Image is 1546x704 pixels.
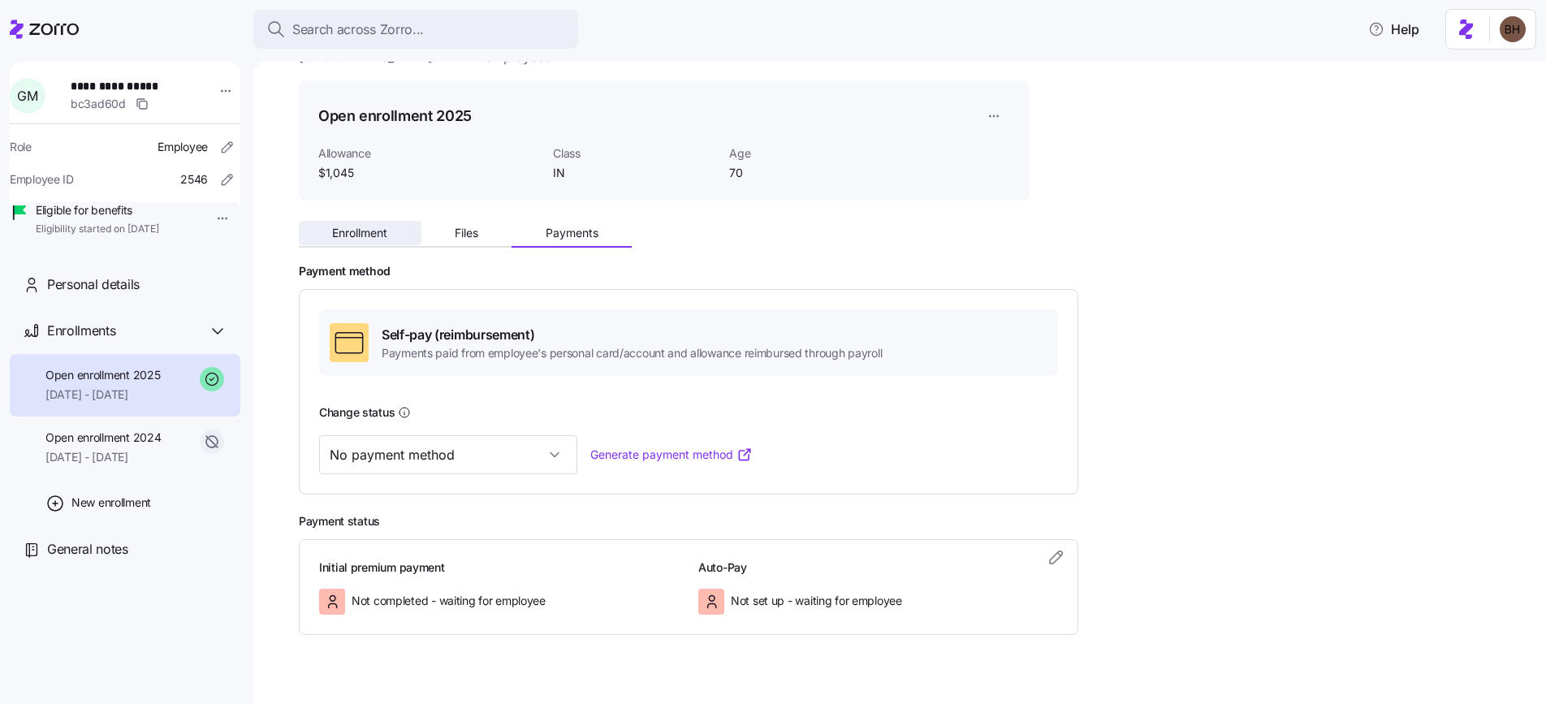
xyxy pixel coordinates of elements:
[36,202,159,218] span: Eligible for benefits
[158,139,208,155] span: Employee
[731,593,902,609] span: Not set up - waiting for employee
[319,404,395,421] h3: Change status
[382,345,882,361] span: Payments paid from employee's personal card/account and allowance reimbursed through payroll
[292,19,424,40] span: Search across Zorro...
[729,145,892,162] span: Age
[319,559,679,576] h3: Initial premium payment
[17,89,37,102] span: G M
[45,430,161,446] span: Open enrollment 2024
[332,227,387,239] span: Enrollment
[1368,19,1419,39] span: Help
[553,145,716,162] span: Class
[553,165,716,181] span: IN
[1355,13,1432,45] button: Help
[180,171,208,188] span: 2546
[47,321,115,341] span: Enrollments
[10,139,32,155] span: Role
[299,514,1523,529] h2: Payment status
[318,106,472,126] h1: Open enrollment 2025
[45,387,160,403] span: [DATE] - [DATE]
[318,165,540,181] span: $1,045
[45,367,160,383] span: Open enrollment 2025
[590,447,753,463] a: Generate payment method
[10,171,74,188] span: Employee ID
[1500,16,1526,42] img: c3c218ad70e66eeb89914ccc98a2927c
[382,325,882,345] span: Self-pay (reimbursement)
[352,593,546,609] span: Not completed - waiting for employee
[455,227,478,239] span: Files
[71,495,151,511] span: New enrollment
[729,165,892,181] span: 70
[45,449,161,465] span: [DATE] - [DATE]
[318,145,540,162] span: Allowance
[253,10,578,49] button: Search across Zorro...
[698,559,1058,576] h3: Auto-Pay
[47,274,140,295] span: Personal details
[36,222,159,236] span: Eligibility started on [DATE]
[546,227,598,239] span: Payments
[47,539,128,559] span: General notes
[71,96,126,112] span: bc3ad60d
[299,264,1523,279] h2: Payment method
